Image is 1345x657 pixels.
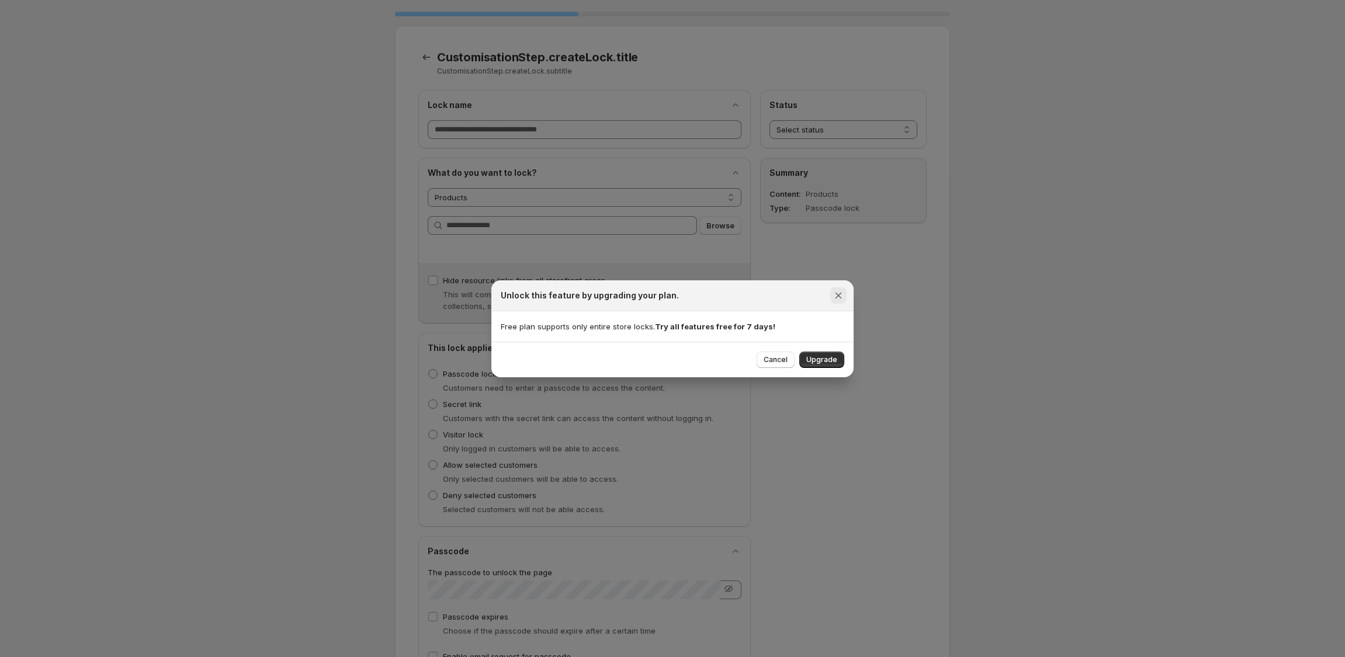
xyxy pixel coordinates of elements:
[764,355,788,364] span: Cancel
[501,321,844,332] p: Free plan supports only entire store locks.
[655,322,775,331] strong: Try all features free for 7 days!
[799,352,844,368] button: Upgrade
[830,287,847,304] button: Close
[501,290,679,301] h2: Unlock this feature by upgrading your plan.
[806,355,837,364] span: Upgrade
[757,352,795,368] button: Cancel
